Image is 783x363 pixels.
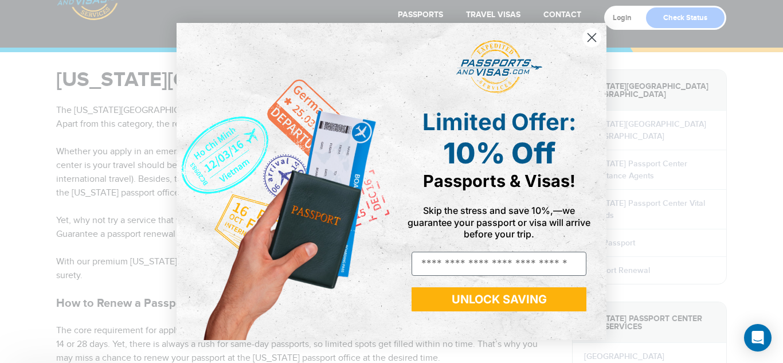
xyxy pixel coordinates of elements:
[582,28,602,48] button: Close dialog
[177,23,391,340] img: de9cda0d-0715-46ca-9a25-073762a91ba7.png
[412,287,586,311] button: UNLOCK SAVING
[408,205,590,239] span: Skip the stress and save 10%,—we guarantee your passport or visa will arrive before your trip.
[456,40,542,94] img: passports and visas
[443,136,555,170] span: 10% Off
[744,324,772,352] div: Open Intercom Messenger
[422,108,576,136] span: Limited Offer:
[423,171,575,191] span: Passports & Visas!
